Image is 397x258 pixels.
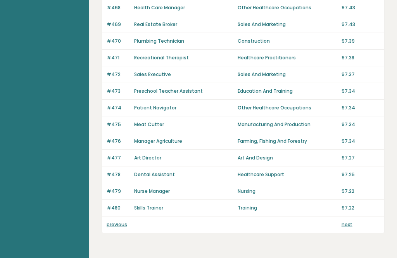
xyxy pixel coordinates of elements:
a: Recreational Therapist [134,54,189,61]
p: #478 [107,171,129,178]
a: Plumbing Technician [134,38,184,44]
p: 97.39 [342,38,380,45]
a: Dental Assistant [134,171,175,178]
p: Other Healthcare Occupations [238,4,337,11]
p: Education And Training [238,88,337,95]
a: Patient Navigator [134,104,176,111]
p: 97.43 [342,4,380,11]
p: 97.34 [342,88,380,95]
p: 97.34 [342,104,380,111]
a: Art Director [134,154,161,161]
p: Sales And Marketing [238,71,337,78]
a: Meat Cutter [134,121,164,128]
a: Health Care Manager [134,4,185,11]
p: Healthcare Practitioners [238,54,337,61]
p: #468 [107,4,129,11]
p: #471 [107,54,129,61]
p: #474 [107,104,129,111]
p: Manufacturing And Production [238,121,337,128]
p: 97.22 [342,204,380,211]
p: #472 [107,71,129,78]
p: Nursing [238,188,337,195]
a: Nurse Manager [134,188,170,194]
p: #479 [107,188,129,195]
p: 97.25 [342,171,380,178]
p: Construction [238,38,337,45]
p: #473 [107,88,129,95]
a: Skills Trainer [134,204,163,211]
p: 97.38 [342,54,380,61]
a: Sales Executive [134,71,171,78]
p: #477 [107,154,129,161]
p: 97.34 [342,121,380,128]
a: next [342,221,352,228]
p: Farming, Fishing And Forestry [238,138,337,145]
p: Art And Design [238,154,337,161]
p: #469 [107,21,129,28]
p: Training [238,204,337,211]
a: Manager Agriculture [134,138,182,144]
p: #476 [107,138,129,145]
p: #470 [107,38,129,45]
p: #480 [107,204,129,211]
p: Other Healthcare Occupations [238,104,337,111]
p: 97.37 [342,71,380,78]
p: Healthcare Support [238,171,337,178]
a: Real Estate Broker [134,21,177,28]
p: Sales And Marketing [238,21,337,28]
p: #475 [107,121,129,128]
p: 97.22 [342,188,380,195]
p: 97.34 [342,138,380,145]
p: 97.43 [342,21,380,28]
a: previous [107,221,127,228]
a: Preschool Teacher Assistant [134,88,203,94]
p: 97.27 [342,154,380,161]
